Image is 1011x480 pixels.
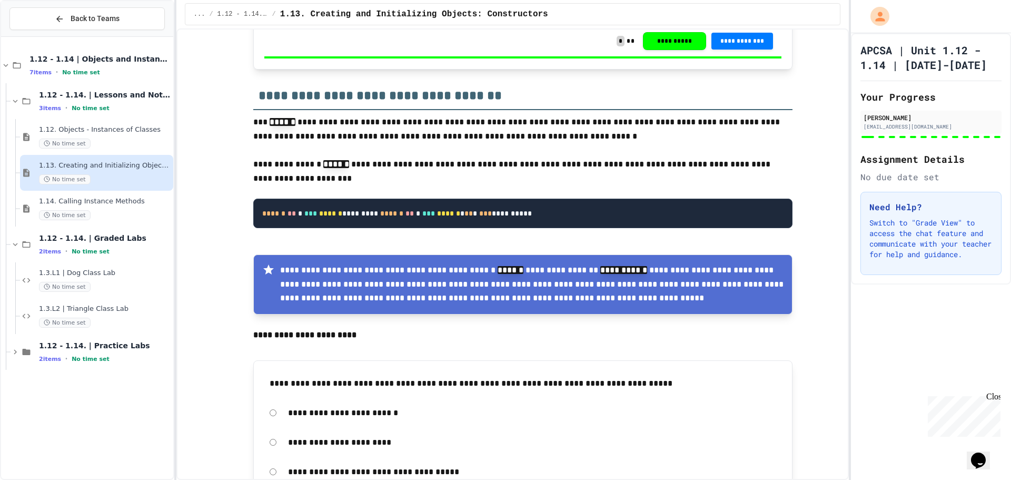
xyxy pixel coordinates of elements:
[71,13,120,24] span: Back to Teams
[39,197,171,206] span: 1.14. Calling Instance Methods
[39,139,91,149] span: No time set
[72,105,110,112] span: No time set
[29,69,52,76] span: 7 items
[39,105,61,112] span: 3 items
[860,152,1002,166] h2: Assignment Details
[864,123,998,131] div: [EMAIL_ADDRESS][DOMAIN_NAME]
[56,68,58,76] span: •
[62,69,100,76] span: No time set
[869,218,993,260] p: Switch to "Grade View" to access the chat feature and communicate with your teacher for help and ...
[859,4,892,28] div: My Account
[39,305,171,314] span: 1.3.L2 | Triangle Class Lab
[39,125,171,134] span: 1.12. Objects - Instances of Classes
[209,10,213,18] span: /
[4,4,73,67] div: Chat with us now!Close
[194,10,205,18] span: ...
[39,356,61,363] span: 2 items
[869,201,993,213] h3: Need Help?
[967,438,1000,469] iframe: chat widget
[39,282,91,292] span: No time set
[39,210,91,220] span: No time set
[860,43,1002,72] h1: APCSA | Unit 1.12 - 1.14 | [DATE]-[DATE]
[72,248,110,255] span: No time set
[39,318,91,328] span: No time set
[65,104,67,112] span: •
[39,269,171,278] span: 1.3.L1 | Dog Class Lab
[280,8,548,21] span: 1.13. Creating and Initializing Objects: Constructors
[860,90,1002,104] h2: Your Progress
[72,356,110,363] span: No time set
[860,171,1002,183] div: No due date set
[217,10,268,18] span: 1.12 - 1.14. | Lessons and Notes
[39,174,91,184] span: No time set
[29,54,171,64] span: 1.12 - 1.14 | Objects and Instances of Classes
[65,247,67,256] span: •
[39,233,171,243] span: 1.12 - 1.14. | Graded Labs
[39,90,171,100] span: 1.12 - 1.14. | Lessons and Notes
[65,355,67,363] span: •
[39,161,171,170] span: 1.13. Creating and Initializing Objects: Constructors
[924,392,1000,437] iframe: chat widget
[864,113,998,122] div: [PERSON_NAME]
[39,248,61,255] span: 2 items
[9,7,165,30] button: Back to Teams
[272,10,276,18] span: /
[39,341,171,350] span: 1.12 - 1.14. | Practice Labs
